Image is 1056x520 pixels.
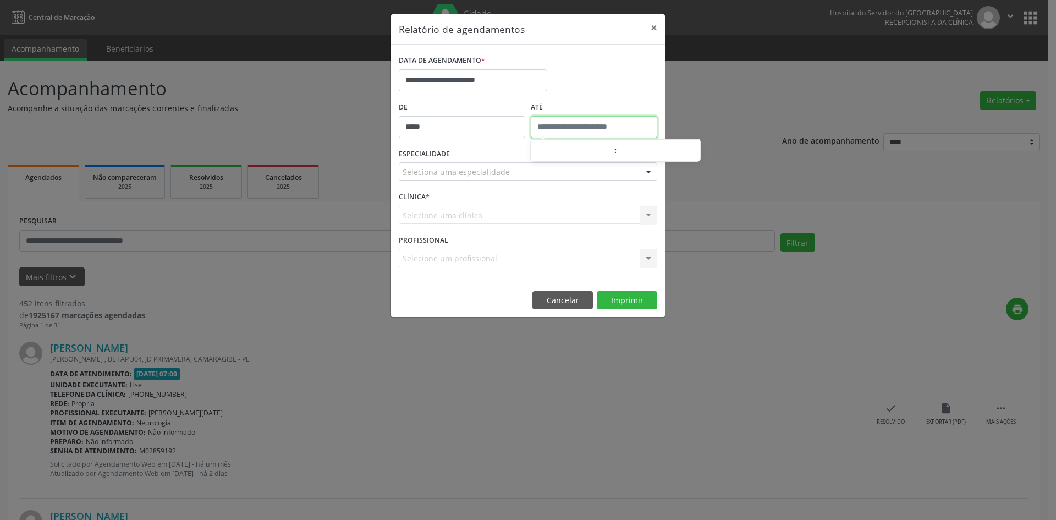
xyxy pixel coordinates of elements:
h5: Relatório de agendamentos [399,22,525,36]
label: CLÍNICA [399,189,430,206]
input: Hour [531,140,614,162]
span: Seleciona uma especialidade [403,166,510,178]
label: ATÉ [531,99,657,116]
input: Minute [617,140,700,162]
span: : [614,139,617,161]
button: Imprimir [597,291,657,310]
label: ESPECIALIDADE [399,146,450,163]
label: PROFISSIONAL [399,232,448,249]
label: De [399,99,525,116]
button: Close [643,14,665,41]
button: Cancelar [532,291,593,310]
label: DATA DE AGENDAMENTO [399,52,485,69]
